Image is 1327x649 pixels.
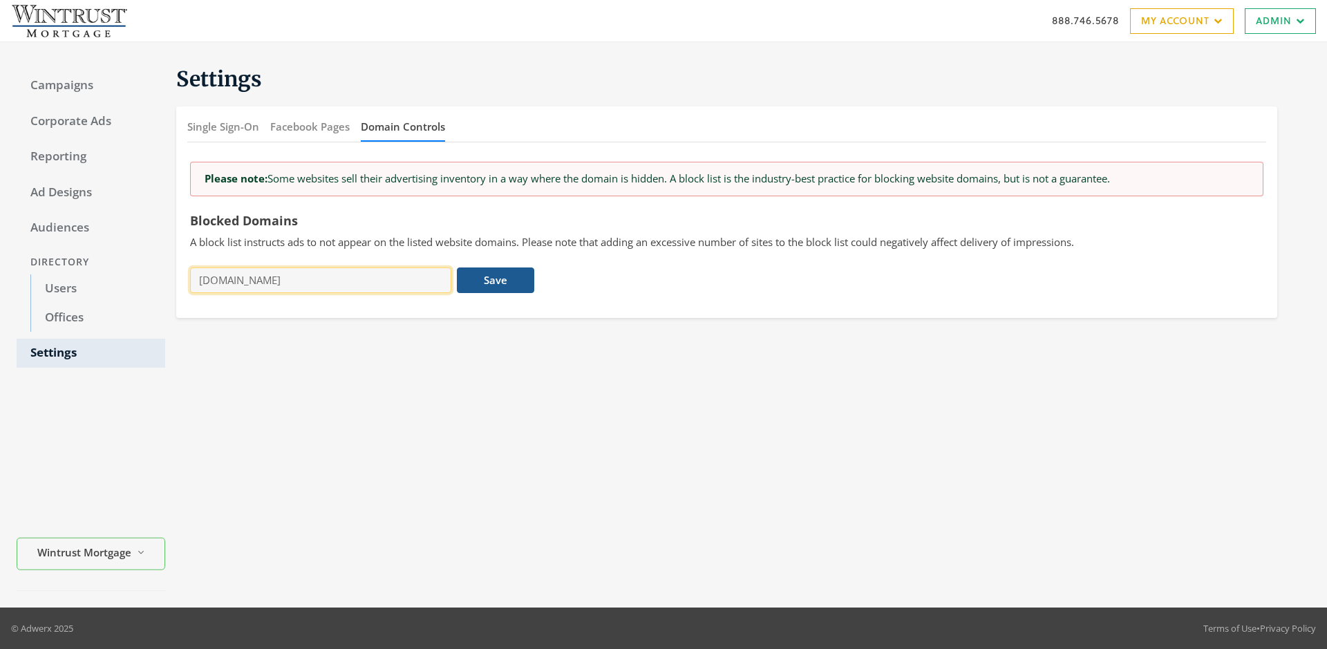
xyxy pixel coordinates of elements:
a: 888.746.5678 [1052,13,1119,28]
div: Some websites sell their advertising inventory in a way where the domain is hidden. A block list ... [190,162,1263,196]
a: Users [30,274,165,303]
a: My Account [1130,8,1234,34]
button: Save [457,267,534,293]
button: Facebook Pages [270,112,350,142]
span: Settings [176,66,262,92]
a: Admin [1245,8,1316,34]
button: Wintrust Mortgage [17,538,165,570]
a: Corporate Ads [17,107,165,136]
p: © Adwerx 2025 [11,621,73,635]
button: Single Sign-On [187,112,259,142]
div: Directory [17,250,165,275]
a: Privacy Policy [1260,622,1316,634]
button: Domain Controls [361,112,445,142]
a: Offices [30,303,165,332]
input: enter a domain [190,267,451,293]
h5: Blocked Domains [190,213,1263,229]
strong: Please note: [205,171,267,185]
div: • [1203,621,1316,635]
a: Campaigns [17,71,165,100]
a: Terms of Use [1203,622,1257,634]
img: Adwerx [11,3,127,38]
p: A block list instructs ads to not appear on the listed website domains. Please note that adding a... [190,234,1263,250]
a: Audiences [17,214,165,243]
a: Ad Designs [17,178,165,207]
a: Settings [17,339,165,368]
span: Wintrust Mortgage [37,545,131,561]
a: Reporting [17,142,165,171]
